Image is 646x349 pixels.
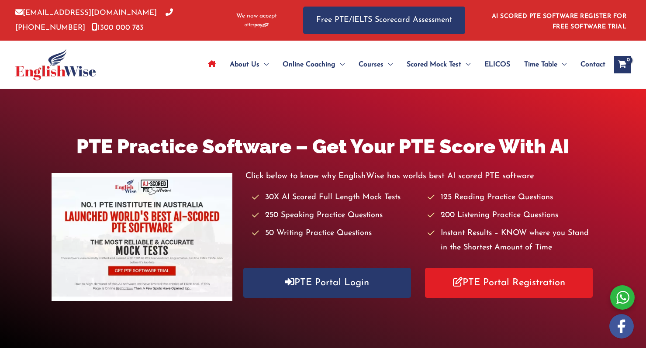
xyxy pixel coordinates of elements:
li: 125 Reading Practice Questions [428,190,594,205]
span: Menu Toggle [557,49,567,80]
span: ELICOS [484,49,510,80]
img: pte-institute-main [52,173,232,301]
span: Contact [580,49,605,80]
a: [PHONE_NUMBER] [15,9,173,31]
h1: PTE Practice Software – Get Your PTE Score With AI [52,133,594,160]
span: Menu Toggle [335,49,345,80]
a: AI SCORED PTE SOFTWARE REGISTER FOR FREE SOFTWARE TRIAL [492,13,627,30]
a: PTE Portal Registration [425,268,592,298]
span: Time Table [524,49,557,80]
img: white-facebook.png [609,314,634,339]
a: Time TableMenu Toggle [517,49,573,80]
a: CoursesMenu Toggle [352,49,400,80]
a: View Shopping Cart, empty [614,56,631,73]
span: Courses [359,49,383,80]
a: Contact [573,49,605,80]
li: 50 Writing Practice Questions [252,226,419,241]
aside: Header Widget 1 [487,6,631,35]
a: About UsMenu Toggle [223,49,276,80]
a: PTE Portal Login [243,268,411,298]
li: 30X AI Scored Full Length Mock Tests [252,190,419,205]
span: Scored Mock Test [407,49,461,80]
a: 1300 000 783 [92,24,144,31]
p: Click below to know why EnglishWise has worlds best AI scored PTE software [245,169,594,183]
a: Online CoachingMenu Toggle [276,49,352,80]
a: Free PTE/IELTS Scorecard Assessment [303,7,465,34]
li: Instant Results – KNOW where you Stand in the Shortest Amount of Time [428,226,594,256]
span: About Us [230,49,259,80]
span: We now accept [236,12,277,21]
span: Online Coaching [283,49,335,80]
img: Afterpay-Logo [245,23,269,28]
img: cropped-ew-logo [15,49,96,80]
a: [EMAIL_ADDRESS][DOMAIN_NAME] [15,9,157,17]
li: 250 Speaking Practice Questions [252,208,419,223]
li: 200 Listening Practice Questions [428,208,594,223]
span: Menu Toggle [461,49,470,80]
span: Menu Toggle [383,49,393,80]
a: ELICOS [477,49,517,80]
span: Menu Toggle [259,49,269,80]
a: Scored Mock TestMenu Toggle [400,49,477,80]
nav: Site Navigation: Main Menu [201,49,605,80]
